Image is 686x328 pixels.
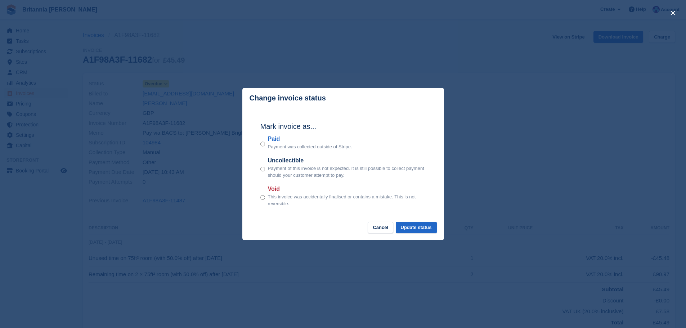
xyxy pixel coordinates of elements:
[250,94,326,102] p: Change invoice status
[268,135,352,143] label: Paid
[268,185,426,193] label: Void
[396,222,437,234] button: Update status
[368,222,393,234] button: Cancel
[268,143,352,150] p: Payment was collected outside of Stripe.
[667,7,679,19] button: close
[268,156,426,165] label: Uncollectible
[260,121,426,132] h2: Mark invoice as...
[268,193,426,207] p: This invoice was accidentally finalised or contains a mistake. This is not reversible.
[268,165,426,179] p: Payment of this invoice is not expected. It is still possible to collect payment should your cust...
